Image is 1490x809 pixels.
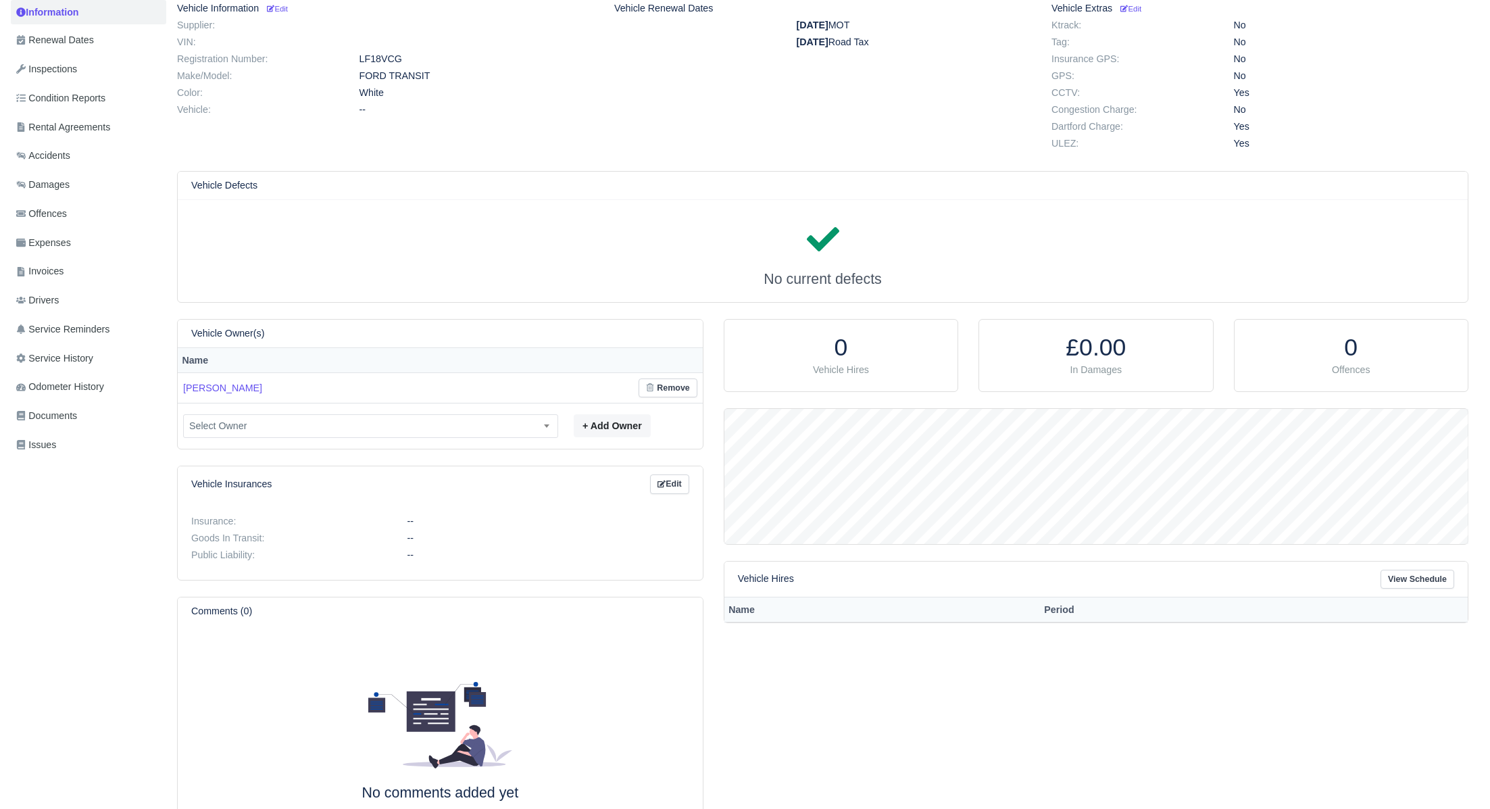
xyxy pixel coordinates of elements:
span: Documents [16,408,77,424]
dd: -- [349,104,604,116]
a: Damages [11,172,166,198]
dd: No [1224,70,1479,82]
a: Expenses [11,230,166,256]
a: Renewal Dates [11,27,166,53]
span: Renewal Dates [16,32,94,48]
span: Select Owner [184,418,557,435]
dt: Tag: [1041,36,1224,48]
dd: No [1224,104,1479,116]
small: Edit [1120,5,1141,13]
a: Invoices [11,258,166,285]
h6: Comments (0) [191,606,252,617]
iframe: Chat Widget [1247,653,1490,809]
dd: Yes [1224,87,1479,99]
dt: Supplier: [167,20,349,31]
span: Offences [1332,364,1370,375]
dt: Ktrack: [1041,20,1224,31]
button: Remove [639,378,697,398]
dt: Insurance: [181,516,397,527]
dd: MOT [787,20,1041,31]
a: [PERSON_NAME] [183,383,262,393]
dt: Registration Number: [167,53,349,65]
p: No comments added yet [191,785,689,802]
dd: -- [397,549,699,561]
h6: Vehicle Owner(s) [191,328,264,339]
dt: CCTV: [1041,87,1224,99]
dt: VIN: [167,36,349,48]
h6: Vehicle Information [177,3,594,14]
a: Odometer History [11,374,166,400]
span: Condition Reports [16,91,105,106]
dt: Goods In Transit: [181,533,397,544]
dd: White [349,87,604,99]
span: Accidents [16,148,70,164]
dd: -- [397,516,699,527]
dt: ULEZ: [1041,138,1224,149]
a: Edit [1118,3,1141,14]
a: Edit [650,474,689,494]
span: Service Reminders [16,322,109,337]
a: Issues [11,432,166,458]
span: Odometer History [16,379,104,395]
dt: Dartford Charge: [1041,121,1224,132]
dd: FORD TRANSIT [349,70,604,82]
h4: No current defects [191,271,1454,289]
dt: Public Liability: [181,549,397,561]
span: Vehicle Hires [813,364,869,375]
h1: 0 [1248,333,1454,362]
dd: No [1224,36,1479,48]
a: Drivers [11,287,166,314]
h6: Vehicle Insurances [191,479,272,490]
dd: LF18VCG [349,53,604,65]
a: Rental Agreements [11,114,166,141]
span: Issues [16,437,56,453]
a: Accidents [11,143,166,169]
span: Damages [16,177,70,193]
span: Select Owner [183,414,558,438]
h6: Vehicle Extras [1051,3,1468,14]
h6: Vehicle Hires [738,573,794,585]
small: Edit [267,5,288,13]
h6: Vehicle Defects [191,180,257,191]
a: View Schedule [1381,570,1454,589]
a: Edit [264,3,288,14]
h6: Vehicle Renewal Dates [614,3,1031,14]
span: Invoices [16,264,64,279]
a: Documents [11,403,166,429]
dd: Road Tax [787,36,1041,48]
h1: 0 [738,333,944,362]
dd: No [1224,53,1479,65]
dt: Insurance GPS: [1041,53,1224,65]
span: Offences [16,206,67,222]
dt: Make/Model: [167,70,349,82]
span: Inspections [16,62,77,77]
strong: [DATE] [797,36,828,47]
dd: -- [397,533,699,544]
dt: Color: [167,87,349,99]
h1: £0.00 [993,333,1199,362]
span: In Damages [1070,364,1122,375]
span: Drivers [16,293,59,308]
th: Name [724,597,1040,622]
span: Rental Agreements [16,120,110,135]
dt: Congestion Charge: [1041,104,1224,116]
strong: [DATE] [797,20,828,30]
dt: GPS: [1041,70,1224,82]
div: No current defects [191,214,1454,288]
a: Inspections [11,56,166,82]
dd: Yes [1224,121,1479,132]
th: Period [1040,597,1389,622]
th: Name [178,348,703,373]
span: Service History [16,351,93,366]
a: Service Reminders [11,316,166,343]
a: Offences [11,201,166,227]
dd: Yes [1224,138,1479,149]
span: Expenses [16,235,71,251]
a: Service History [11,345,166,372]
a: Condition Reports [11,85,166,112]
dd: No [1224,20,1479,31]
button: + Add Owner [574,414,651,437]
dt: Vehicle: [167,104,349,116]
